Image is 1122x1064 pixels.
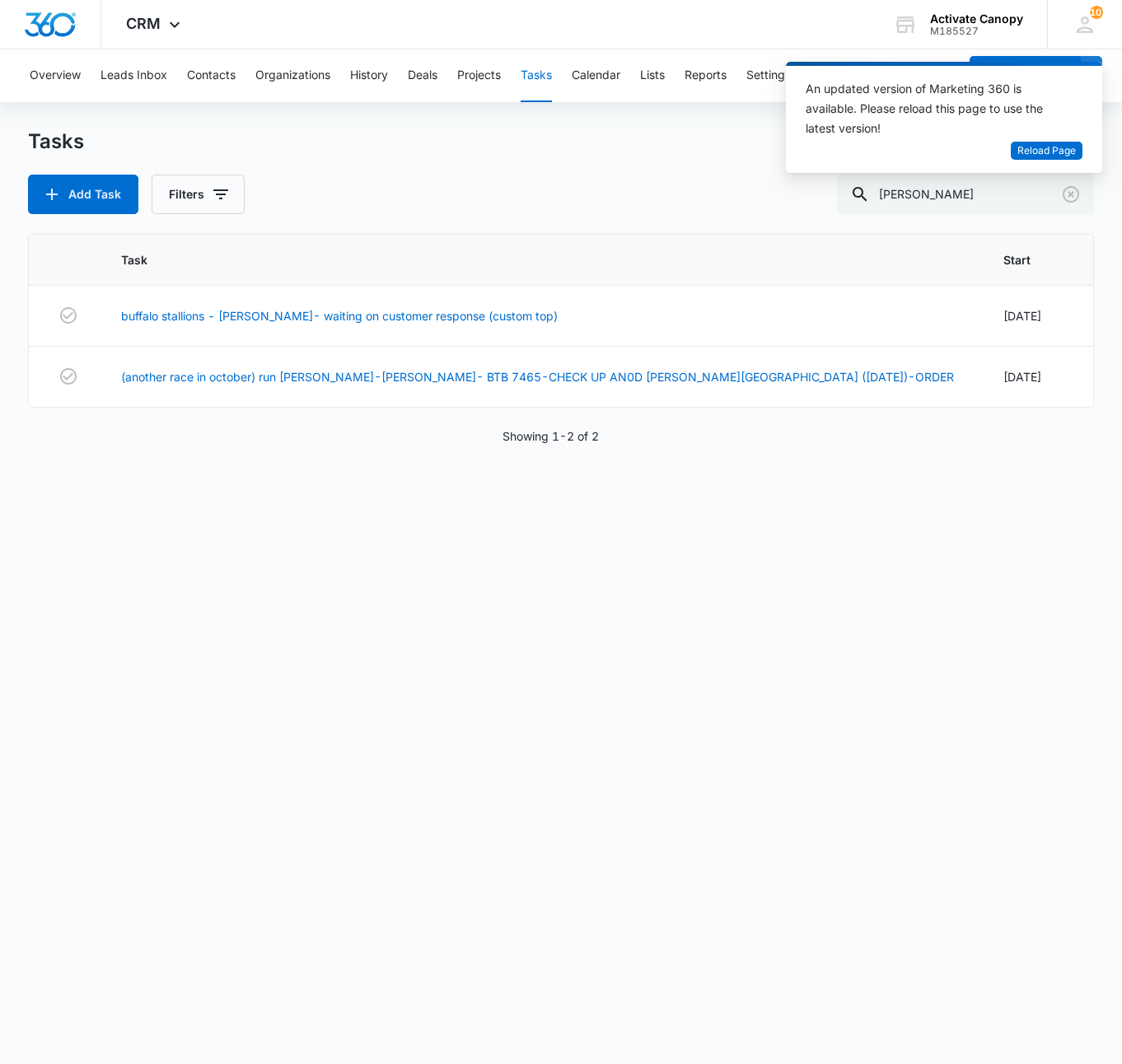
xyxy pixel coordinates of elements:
button: Leads Inbox [101,49,167,102]
a: buffalo stallions - [PERSON_NAME]- waiting on customer response (custom top) [121,307,558,324]
button: Lists [640,49,665,102]
button: Reload Page [1011,142,1082,161]
button: History [350,49,388,102]
button: Add Task [28,175,138,214]
a: (another race in october) run [PERSON_NAME]-[PERSON_NAME]- BTB 7465-CHECK UP AN0D [PERSON_NAME][G... [121,368,954,385]
span: [DATE] [1003,309,1041,323]
div: account id [930,26,1023,37]
span: Task [121,251,940,268]
span: [DATE] [1003,370,1041,384]
button: Deals [408,49,437,102]
button: Organizations [255,49,330,102]
button: Reports [685,49,727,102]
input: Search Tasks [837,175,1094,214]
div: account name [930,12,1023,26]
button: Contacts [187,49,236,102]
span: 101 [1090,6,1103,19]
button: Projects [457,49,501,102]
p: Showing 1-2 of 2 [503,427,599,445]
button: Clear [1058,181,1084,208]
div: An updated version of Marketing 360 is available. Please reload this page to use the latest version! [806,79,1063,138]
span: Reload Page [1017,143,1076,159]
div: notifications count [1090,6,1103,19]
h1: Tasks [28,129,84,154]
button: Calendar [572,49,620,102]
span: Start [1003,251,1031,268]
span: CRM [126,15,161,32]
button: Overview [30,49,81,102]
button: Settings [746,49,791,102]
button: Add Contact [970,56,1081,96]
button: Tasks [521,49,552,102]
button: Filters [152,175,245,214]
